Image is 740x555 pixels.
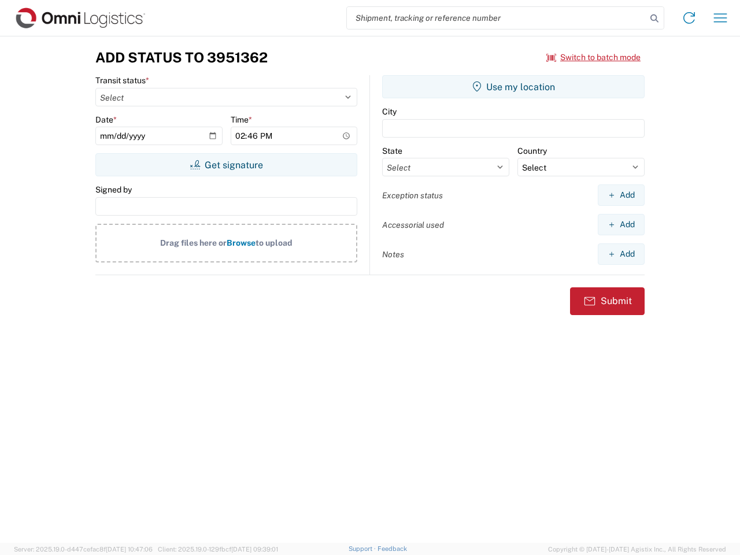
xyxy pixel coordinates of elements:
[382,249,404,260] label: Notes
[598,214,645,235] button: Add
[382,146,402,156] label: State
[517,146,547,156] label: Country
[231,546,278,553] span: [DATE] 09:39:01
[95,49,268,66] h3: Add Status to 3951362
[349,545,378,552] a: Support
[598,184,645,206] button: Add
[227,238,256,247] span: Browse
[546,48,641,67] button: Switch to batch mode
[256,238,293,247] span: to upload
[14,546,153,553] span: Server: 2025.19.0-d447cefac8f
[347,7,646,29] input: Shipment, tracking or reference number
[382,106,397,117] label: City
[231,114,252,125] label: Time
[95,114,117,125] label: Date
[160,238,227,247] span: Drag files here or
[106,546,153,553] span: [DATE] 10:47:06
[95,184,132,195] label: Signed by
[95,75,149,86] label: Transit status
[95,153,357,176] button: Get signature
[548,544,726,554] span: Copyright © [DATE]-[DATE] Agistix Inc., All Rights Reserved
[382,190,443,201] label: Exception status
[598,243,645,265] button: Add
[158,546,278,553] span: Client: 2025.19.0-129fbcf
[382,220,444,230] label: Accessorial used
[378,545,407,552] a: Feedback
[382,75,645,98] button: Use my location
[570,287,645,315] button: Submit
